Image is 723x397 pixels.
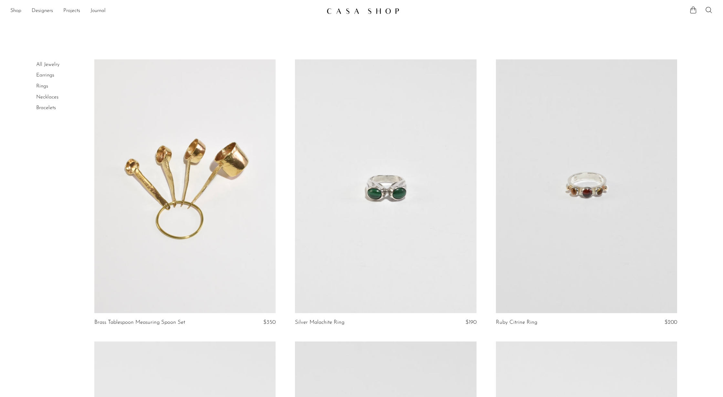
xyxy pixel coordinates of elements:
a: Necklaces [36,95,58,100]
a: Designers [32,7,53,15]
a: Silver Malachite Ring [295,320,344,325]
span: $200 [665,320,677,325]
a: Journal [90,7,106,15]
a: Rings [36,84,48,89]
a: All Jewelry [36,62,59,67]
a: Bracelets [36,105,56,110]
a: Projects [63,7,80,15]
a: Earrings [36,73,54,78]
span: $190 [466,320,477,325]
ul: NEW HEADER MENU [10,5,321,16]
span: $350 [263,320,276,325]
a: Shop [10,7,21,15]
nav: Desktop navigation [10,5,321,16]
a: Ruby Citrine Ring [496,320,537,325]
a: Brass Tablespoon Measuring Spoon Set [94,320,185,325]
